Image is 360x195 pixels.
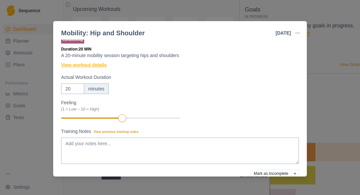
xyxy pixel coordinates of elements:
[61,52,299,59] p: A 20-minute mobility session targeting hips and shoulders
[251,170,291,178] button: Mark as Incomplete
[61,62,107,69] a: View workout details
[61,46,299,52] p: Duration: 20 MIN
[94,130,139,134] span: View previous training notes
[84,83,109,94] div: minutes
[61,99,176,112] label: Feeling
[61,106,176,112] div: (1 = Low – 10 = High)
[61,36,84,44] p: Conditioning
[61,128,295,135] label: Training Notes
[61,28,145,38] div: Mobility: Hip and Shoulder
[291,170,299,178] button: Add reason
[276,30,291,37] p: [DATE]
[61,74,295,81] label: Actual Workout Duration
